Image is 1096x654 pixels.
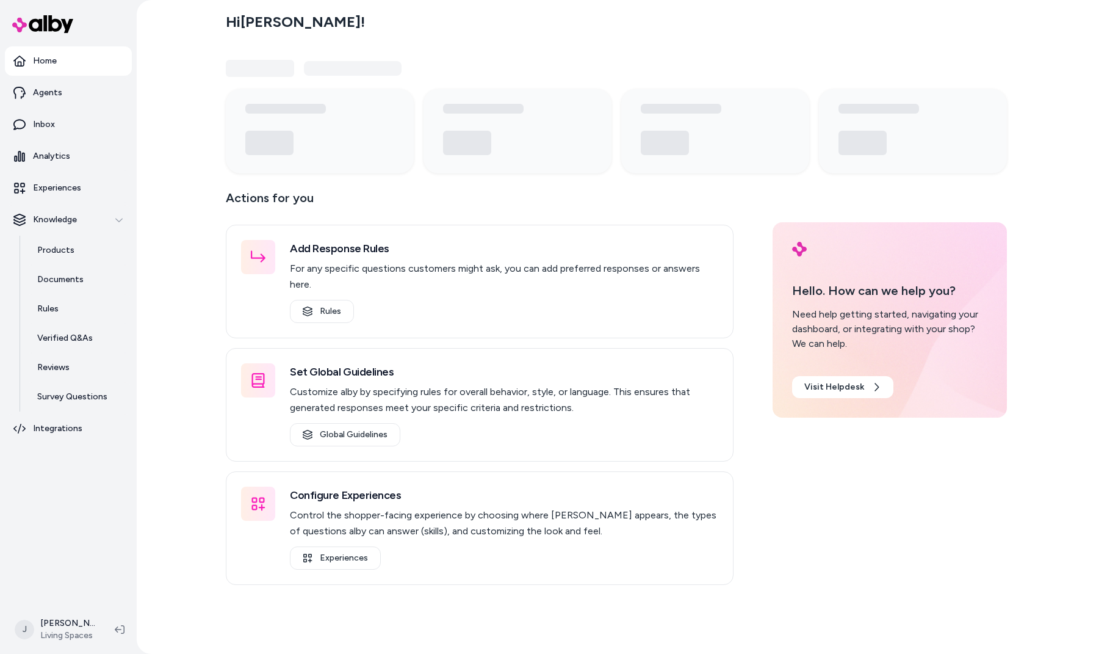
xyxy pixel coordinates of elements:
[290,300,354,323] a: Rules
[37,274,84,286] p: Documents
[33,55,57,67] p: Home
[37,244,74,256] p: Products
[37,332,93,344] p: Verified Q&As
[25,324,132,353] a: Verified Q&As
[290,384,718,416] p: Customize alby by specifying rules for overall behavior, style, or language. This ensures that ge...
[33,214,77,226] p: Knowledge
[7,610,105,649] button: J[PERSON_NAME]Living Spaces
[37,362,70,374] p: Reviews
[226,188,734,217] p: Actions for you
[37,303,59,315] p: Rules
[290,487,718,504] h3: Configure Experiences
[290,240,718,257] h3: Add Response Rules
[5,78,132,107] a: Agents
[25,294,132,324] a: Rules
[226,13,365,31] h2: Hi [PERSON_NAME] !
[792,376,893,398] a: Visit Helpdesk
[12,15,73,33] img: alby Logo
[33,87,62,99] p: Agents
[5,142,132,171] a: Analytics
[5,46,132,76] a: Home
[290,423,400,446] a: Global Guidelines
[5,110,132,139] a: Inbox
[33,150,70,162] p: Analytics
[290,363,718,380] h3: Set Global Guidelines
[25,265,132,294] a: Documents
[25,236,132,265] a: Products
[40,617,95,630] p: [PERSON_NAME]
[290,547,381,570] a: Experiences
[290,261,718,292] p: For any specific questions customers might ask, you can add preferred responses or answers here.
[33,118,55,131] p: Inbox
[792,307,987,351] div: Need help getting started, navigating your dashboard, or integrating with your shop? We can help.
[5,414,132,443] a: Integrations
[792,282,987,300] p: Hello. How can we help you?
[33,182,81,194] p: Experiences
[25,382,132,412] a: Survey Questions
[792,242,807,256] img: alby Logo
[25,353,132,382] a: Reviews
[5,173,132,203] a: Experiences
[40,630,95,642] span: Living Spaces
[33,423,82,435] p: Integrations
[5,205,132,234] button: Knowledge
[15,620,34,639] span: J
[290,507,718,539] p: Control the shopper-facing experience by choosing where [PERSON_NAME] appears, the types of quest...
[37,391,107,403] p: Survey Questions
